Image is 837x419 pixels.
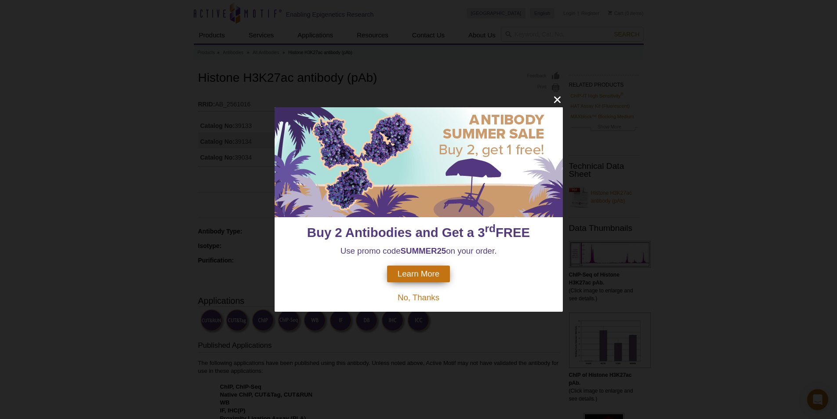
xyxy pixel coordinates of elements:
[401,246,446,255] strong: SUMMER25
[398,269,439,279] span: Learn More
[341,246,497,255] span: Use promo code on your order.
[398,293,439,302] span: No, Thanks
[307,225,530,240] span: Buy 2 Antibodies and Get a 3 FREE
[552,94,563,105] button: close
[485,223,496,235] sup: rd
